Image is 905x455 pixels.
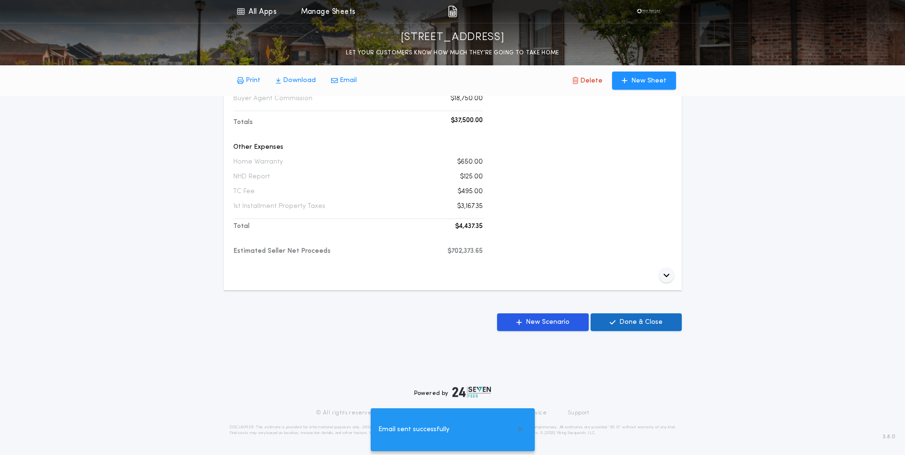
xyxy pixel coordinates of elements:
[591,313,682,331] button: Done & Close
[526,318,570,327] p: New Scenario
[458,187,483,196] p: $495.00
[565,72,610,90] button: Delete
[451,116,483,125] p: $37,500.00
[233,222,250,231] p: Total
[631,76,666,86] p: New Sheet
[447,247,483,256] p: $702,373.65
[414,386,491,398] div: Powered by
[457,157,483,167] p: $650.00
[346,48,559,58] p: LET YOUR CUSTOMERS KNOW HOW MUCH THEY’RE GOING TO TAKE HOME
[229,72,268,89] button: Print
[233,202,325,211] p: 1st Installment Property Taxes
[233,143,483,152] p: Other Expenses
[450,94,483,103] p: $18,750.00
[457,202,483,211] p: $3,167.35
[460,172,483,182] p: $125.00
[452,386,491,398] img: logo
[268,72,323,89] button: Download
[283,76,316,85] p: Download
[340,76,357,85] p: Email
[233,157,283,167] p: Home Warranty
[233,247,331,256] p: Estimated Seller Net Proceeds
[634,7,663,16] img: vs-icon
[323,72,364,89] button: Email
[233,172,270,182] p: NHD Report
[233,94,312,103] p: Buyer Agent Commission
[619,318,663,327] p: Done & Close
[455,222,483,231] p: $4,437.35
[448,6,457,17] img: img
[233,118,253,127] p: Totals
[378,424,449,435] span: Email sent successfully
[401,30,505,45] p: [STREET_ADDRESS]
[497,313,589,331] button: New Scenario
[580,76,603,86] p: Delete
[612,72,676,90] button: New Sheet
[246,76,260,85] p: Print
[233,187,255,196] p: TC Fee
